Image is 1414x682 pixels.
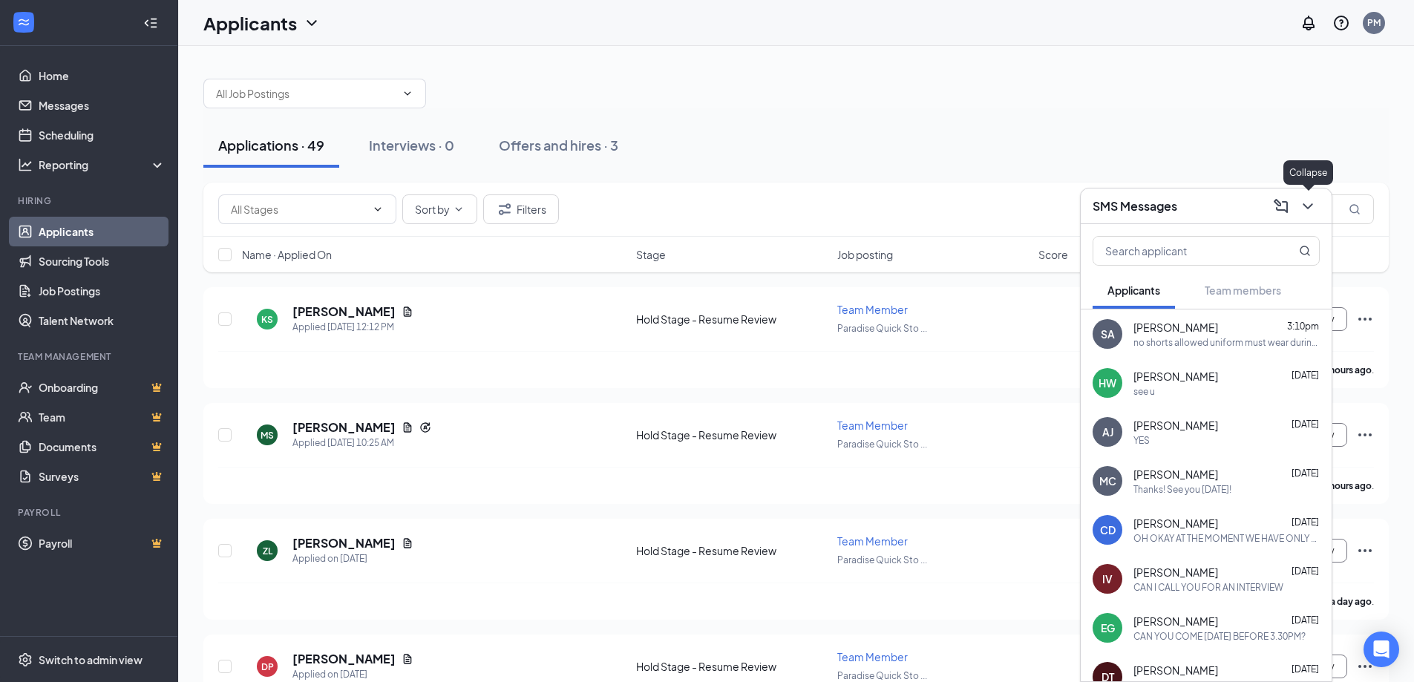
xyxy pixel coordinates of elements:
span: Team Member [837,303,908,316]
div: Hold Stage - Resume Review [636,312,828,327]
span: Paradise Quick Sto ... [837,554,927,565]
svg: Document [402,653,413,665]
div: no shorts allowed uniform must wear during the work hr which is provides by company. [1133,336,1320,349]
div: Hold Stage - Resume Review [636,543,828,558]
h5: [PERSON_NAME] [292,304,396,320]
div: KS [261,313,273,326]
div: PM [1367,16,1381,29]
span: [PERSON_NAME] [1133,320,1218,335]
a: SurveysCrown [39,462,166,491]
h5: [PERSON_NAME] [292,651,396,667]
svg: Settings [18,652,33,667]
svg: MagnifyingGlass [1349,203,1361,215]
div: Collapse [1283,160,1333,185]
svg: Ellipses [1356,310,1374,328]
span: Team members [1205,283,1281,297]
div: Offers and hires · 3 [499,136,618,154]
div: Open Intercom Messenger [1364,632,1399,667]
span: Name · Applied On [242,247,332,262]
a: Home [39,61,166,91]
b: 3 hours ago [1323,364,1372,376]
input: Search applicant [1093,237,1269,265]
span: Paradise Quick Sto ... [837,670,927,681]
div: HW [1099,376,1116,390]
div: OH OKAY AT THE MOMENT WE HAVE ONLY PARTTIME AVAILABLE . [1133,532,1320,545]
span: [PERSON_NAME] [1133,663,1218,678]
div: Reporting [39,157,166,172]
div: CAN YOU COME [DATE] BEFORE 3.30PM? [1133,630,1306,643]
span: Job posting [837,247,893,262]
a: OnboardingCrown [39,373,166,402]
h5: [PERSON_NAME] [292,419,396,436]
svg: Document [402,537,413,549]
a: Applicants [39,217,166,246]
svg: ChevronDown [453,203,465,215]
h3: SMS Messages [1093,198,1177,214]
span: Team Member [837,419,908,432]
div: CD [1100,522,1116,537]
svg: Collapse [143,16,158,30]
div: Hold Stage - Resume Review [636,427,828,442]
span: [PERSON_NAME] [1133,467,1218,482]
svg: Analysis [18,157,33,172]
span: [DATE] [1292,517,1319,528]
div: Hiring [18,194,163,207]
span: [PERSON_NAME] [1133,418,1218,433]
span: Paradise Quick Sto ... [837,439,927,450]
div: SA [1101,327,1115,341]
button: Sort byChevronDown [402,194,477,224]
svg: Document [402,306,413,318]
svg: ComposeMessage [1272,197,1290,215]
b: 5 hours ago [1323,480,1372,491]
b: a day ago [1330,596,1372,607]
div: Interviews · 0 [369,136,454,154]
h1: Applicants [203,10,297,36]
div: IV [1102,571,1113,586]
span: Sort by [415,204,450,214]
span: [DATE] [1292,663,1319,675]
span: 3:10pm [1287,321,1319,332]
svg: Ellipses [1356,426,1374,444]
a: Messages [39,91,166,120]
div: Applied on [DATE] [292,551,413,566]
div: EG [1101,620,1115,635]
div: Applied [DATE] 12:12 PM [292,320,413,335]
svg: Notifications [1300,14,1318,32]
div: Payroll [18,506,163,519]
div: AJ [1102,424,1113,439]
span: [DATE] [1292,370,1319,381]
div: Applications · 49 [218,136,324,154]
a: Talent Network [39,306,166,335]
a: Scheduling [39,120,166,150]
span: [DATE] [1292,614,1319,626]
a: Job Postings [39,276,166,306]
div: Switch to admin view [39,652,143,667]
span: [DATE] [1292,468,1319,479]
span: Paradise Quick Sto ... [837,323,927,334]
svg: WorkstreamLogo [16,15,31,30]
div: CAN I CALL YOU FOR AN INTERVIEW [1133,581,1283,594]
svg: Reapply [419,422,431,433]
h5: [PERSON_NAME] [292,535,396,551]
svg: MagnifyingGlass [1299,245,1311,257]
span: Team Member [837,650,908,663]
a: DocumentsCrown [39,432,166,462]
span: [PERSON_NAME] [1133,516,1218,531]
span: [PERSON_NAME] [1133,369,1218,384]
span: [PERSON_NAME] [1133,565,1218,580]
button: ChevronDown [1296,194,1320,218]
a: Sourcing Tools [39,246,166,276]
div: Thanks! See you [DATE]! [1133,483,1231,496]
div: DP [261,660,274,673]
svg: ChevronDown [372,203,384,215]
svg: Document [402,422,413,433]
span: [DATE] [1292,565,1319,577]
span: [PERSON_NAME] [1133,614,1218,629]
div: Team Management [18,350,163,363]
span: [DATE] [1292,419,1319,430]
a: TeamCrown [39,402,166,432]
svg: ChevronDown [1299,197,1317,215]
button: Filter Filters [483,194,559,224]
div: Hold Stage - Resume Review [636,659,828,674]
input: All Stages [231,201,366,217]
